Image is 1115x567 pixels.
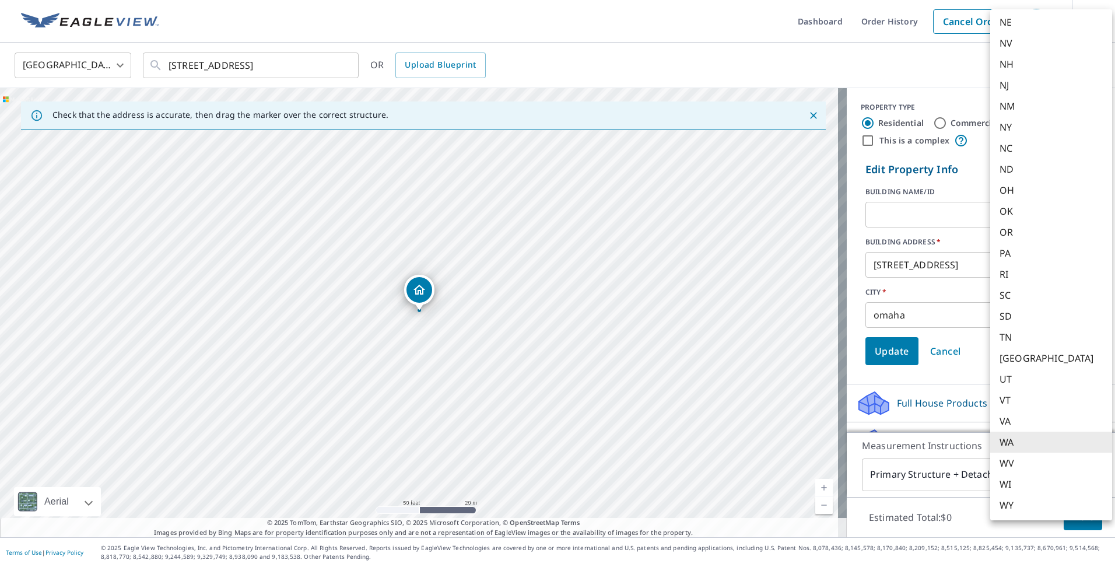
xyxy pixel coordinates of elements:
em: SD [1000,309,1012,323]
em: VA [1000,414,1011,428]
em: NE [1000,15,1012,29]
em: WY [1000,498,1014,512]
em: SC [1000,288,1011,302]
em: NY [1000,120,1012,134]
em: OH [1000,183,1014,197]
em: WI [1000,477,1011,491]
em: OK [1000,204,1013,218]
em: NC [1000,141,1012,155]
em: NV [1000,36,1012,50]
em: NH [1000,57,1014,71]
em: OR [1000,225,1013,239]
em: VT [1000,393,1011,407]
em: UT [1000,372,1012,386]
em: [GEOGRAPHIC_DATA] [1000,351,1094,365]
em: TN [1000,330,1012,344]
em: NJ [1000,78,1009,92]
em: NM [1000,99,1015,113]
em: PA [1000,246,1011,260]
em: WV [1000,456,1014,470]
em: WA [1000,435,1014,449]
em: RI [1000,267,1008,281]
em: ND [1000,162,1014,176]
